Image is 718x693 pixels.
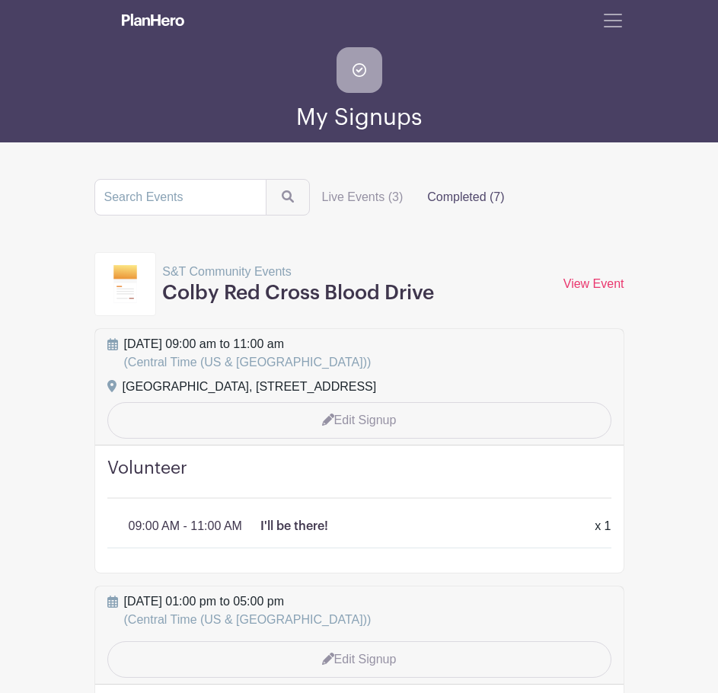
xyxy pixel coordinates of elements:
[94,179,266,216] input: Search Events
[124,592,372,629] span: [DATE] 01:00 pm to 05:00 pm
[107,641,611,678] a: Edit Signup
[296,105,422,130] span: My Signups
[123,378,377,396] div: [GEOGRAPHIC_DATA], [STREET_ADDRESS]
[563,277,624,290] a: View Event
[415,182,516,212] label: Completed (7)
[592,6,633,35] button: Toggle navigation
[162,281,434,305] h3: Colby Red Cross Blood Drive
[162,263,434,281] p: S&T Community Events
[124,356,372,369] span: (Central Time (US & [GEOGRAPHIC_DATA]))
[122,14,184,26] img: logo_white-6c42ec7e38ccf1d336a20a19083b03d10ae64f83f12c07503d8b9e83406b4c7d.svg
[260,517,328,535] p: I'll be there!
[107,458,611,499] h4: Volunteer
[124,335,372,372] span: [DATE] 09:00 am to 11:00 am
[124,613,372,626] span: (Central Time (US & [GEOGRAPHIC_DATA]))
[595,517,611,535] div: x 1
[129,517,242,535] p: 09:00 AM - 11:00 AM
[113,265,138,303] img: template3-46502052fd4b2ae8941704f64767edd94b8000f543053f22174a657766641163.svg
[310,182,416,212] label: Live Events (3)
[107,402,611,439] a: Edit Signup
[310,182,517,212] div: filters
